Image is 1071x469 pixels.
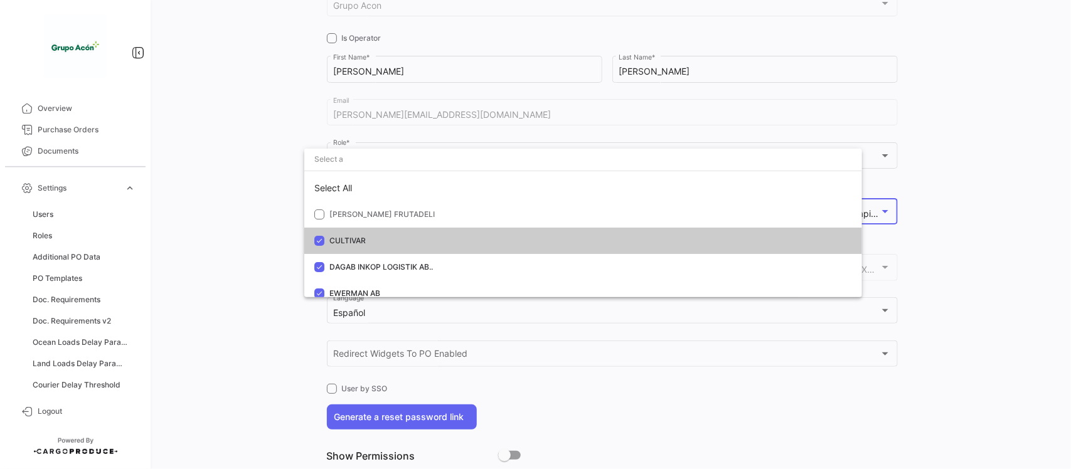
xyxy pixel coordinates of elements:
[329,288,380,298] span: EWERMAN AB
[329,209,435,219] span: [PERSON_NAME] FRUTADELI
[329,262,433,271] span: DAGAB INKOP LOGISTIK AB..
[329,236,366,245] span: CULTIVAR
[304,175,862,201] div: Select All
[304,148,862,171] input: dropdown search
